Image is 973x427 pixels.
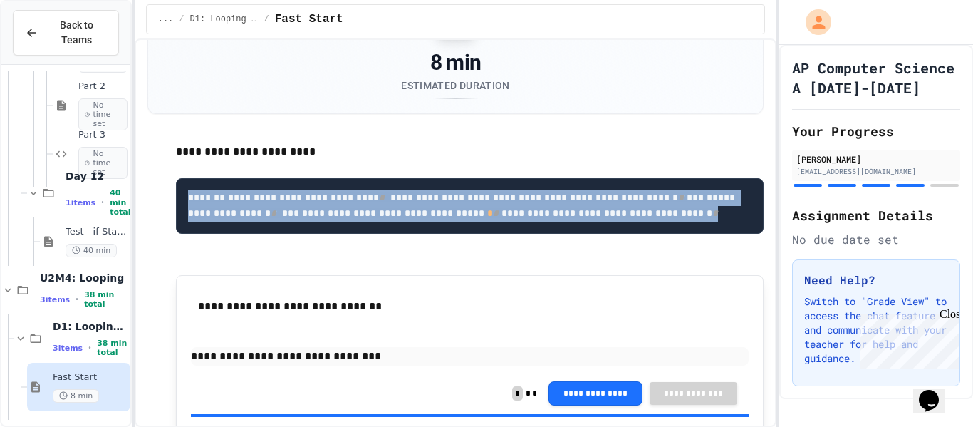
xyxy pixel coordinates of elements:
[84,290,128,309] span: 38 min total
[110,188,130,217] span: 40 min total
[792,58,960,98] h1: AP Computer Science A [DATE]-[DATE]
[913,370,959,413] iframe: chat widget
[792,121,960,141] h2: Your Progress
[78,81,128,93] span: Part 2
[101,197,104,208] span: •
[792,231,960,248] div: No due date set
[66,198,95,207] span: 1 items
[190,14,259,25] span: D1: Looping - While Loops
[6,6,98,91] div: Chat with us now!Close
[40,295,70,304] span: 3 items
[78,147,128,180] span: No time set
[53,344,83,353] span: 3 items
[855,308,959,369] iframe: chat widget
[66,226,128,238] span: Test - if Statements and Control Flow
[791,6,835,38] div: My Account
[66,170,128,182] span: Day 12
[88,342,91,354] span: •
[796,166,956,177] div: [EMAIL_ADDRESS][DOMAIN_NAME]
[158,14,174,25] span: ...
[53,320,128,333] span: D1: Looping - While Loops
[53,371,128,384] span: Fast Start
[401,78,509,93] div: Estimated Duration
[796,153,956,165] div: [PERSON_NAME]
[53,389,99,403] span: 8 min
[401,50,509,76] div: 8 min
[804,272,948,289] h3: Need Help?
[804,294,948,366] p: Switch to "Grade View" to access the chat feature and communicate with your teacher for help and ...
[76,294,78,305] span: •
[46,18,107,48] span: Back to Teams
[78,129,128,141] span: Part 3
[78,98,128,131] span: No time set
[792,205,960,225] h2: Assignment Details
[97,339,128,357] span: 38 min total
[264,14,269,25] span: /
[66,244,117,257] span: 40 min
[179,14,184,25] span: /
[40,272,128,284] span: U2M4: Looping
[13,10,119,56] button: Back to Teams
[275,11,343,28] span: Fast Start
